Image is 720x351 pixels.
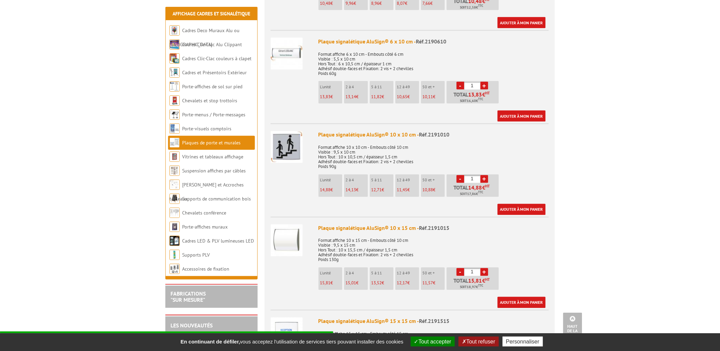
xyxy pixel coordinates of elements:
a: Cadres et Présentoirs Extérieur [182,69,247,76]
div: Plaque signalétique AluSign® 10 x 15 cm - [318,224,549,232]
a: Porte-affiches muraux [182,224,228,230]
span: 14,13 [346,187,356,193]
span: Soit € [460,5,484,10]
button: Tout accepter [411,337,455,347]
span: 13,83 [320,94,331,100]
span: € [483,92,486,97]
p: 12 à 49 [397,178,419,183]
a: [PERSON_NAME] et Accroches tableaux [169,182,244,202]
span: Réf.2191010 [419,131,450,138]
div: Plaque signalétique AluSign® 6 x 10 cm - [318,38,549,45]
a: Vitrines et tableaux affichage [182,154,243,160]
button: Personnaliser (fenêtre modale) [503,337,543,347]
span: 10,11 [423,94,433,100]
span: € [483,278,486,284]
a: Chevalets conférence [182,210,226,216]
a: Ajouter à mon panier [498,17,546,28]
a: Supports de communication bois [182,196,251,202]
p: € [346,1,368,6]
p: L'unité [320,271,342,276]
sup: HT [486,91,490,95]
img: Porte-affiches de sol sur pied [169,81,180,92]
img: Cadres Deco Muraux Alu ou Bois [169,25,180,36]
p: € [320,281,342,286]
img: Porte-affiches muraux [169,222,180,232]
p: 12 à 49 [397,84,419,89]
img: Cadres LED & PLV lumineuses LED [169,236,180,246]
p: 5 à 11 [371,178,394,183]
img: Supports PLV [169,250,180,260]
span: 13,83 [468,92,483,97]
p: € [423,94,445,99]
span: 14,88 [468,185,483,191]
img: Porte-menus / Porte-messages [169,109,180,120]
a: Cadres Deco Muraux Alu ou [GEOGRAPHIC_DATA] [169,27,240,48]
span: 12,17 [397,280,408,286]
p: € [397,94,419,99]
p: Format affiche 10 x 10 cm - Embouts côté 10 cm Visible : 9,5 x 10 cm Hors Tout : 10 x 10,5 cm / é... [318,141,549,169]
p: € [371,281,394,286]
img: Vitrines et tableaux affichage [169,152,180,162]
img: Cadres et Présentoirs Extérieur [169,67,180,78]
a: Supports PLV [182,252,210,258]
p: € [371,1,394,6]
img: Cadres Clic-Clac couleurs à clapet [169,53,180,64]
img: Cimaises et Accroches tableaux [169,180,180,190]
span: 14,88 [320,187,331,193]
p: 50 et + [423,271,445,276]
a: + [480,82,488,90]
p: € [423,1,445,6]
img: Plaque signalétique AluSign® 10 x 15 cm [271,224,303,257]
sup: HT [486,277,490,282]
a: Cadres Clic-Clac couleurs à clapet [182,55,252,62]
sup: TTC [478,4,484,8]
span: Réf.2191015 [419,225,450,232]
p: Total [448,278,499,290]
p: L'unité [320,178,342,183]
a: Affichage Cadres et Signalétique [173,11,250,17]
a: Cadres LED & PLV lumineuses LED [182,238,254,244]
span: 16,60 [467,98,476,104]
p: 50 et + [423,84,445,89]
div: Plaque signalétique AluSign® 15 x 15 cm - [318,317,549,325]
span: 13,52 [371,280,382,286]
p: € [346,188,368,193]
span: Réf.2191515 [419,318,450,325]
p: 50 et + [423,178,445,183]
p: 5 à 11 [371,271,394,276]
p: 12 à 49 [397,271,419,276]
span: 18,97 [467,285,476,290]
span: 11,45 [397,187,408,193]
a: Porte-menus / Porte-messages [182,112,245,118]
p: 2 à 4 [346,271,368,276]
p: Format affiche 6 x 10 cm - Embouts côté 6 cm Visible : 5,5 x 10 cm Hors Tout : 6 x 10,5 cm / épai... [318,47,549,76]
a: LES NOUVEAUTÉS [171,322,213,329]
a: Ajouter à mon panier [498,110,546,122]
strong: En continuant de défiler, [180,339,240,344]
span: 13,14 [346,94,356,100]
span: 17,86 [467,192,476,197]
p: 5 à 11 [371,84,394,89]
span: Soit € [460,285,484,290]
img: Porte-visuels comptoirs [169,123,180,134]
sup: HT [486,184,490,189]
span: 10,48 [320,0,331,6]
a: FABRICATIONS"Sur Mesure" [171,290,206,303]
p: € [371,188,394,193]
span: Soit € [460,192,484,197]
p: € [397,1,419,6]
div: Plaque signalétique AluSign® 10 x 10 cm - [318,131,549,139]
p: 2 à 4 [346,84,368,89]
a: + [480,268,488,276]
span: vous acceptez l'utilisation de services tiers pouvant installer des cookies [177,339,407,344]
p: Total [448,92,499,104]
span: 8,96 [371,0,380,6]
p: € [320,188,342,193]
p: € [320,1,342,6]
span: 15,01 [346,280,356,286]
a: Accessoires de fixation [182,266,229,272]
a: Ajouter à mon panier [498,297,546,308]
a: - [457,175,464,183]
span: 11,57 [423,280,433,286]
img: Plaques de porte et murales [169,138,180,148]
